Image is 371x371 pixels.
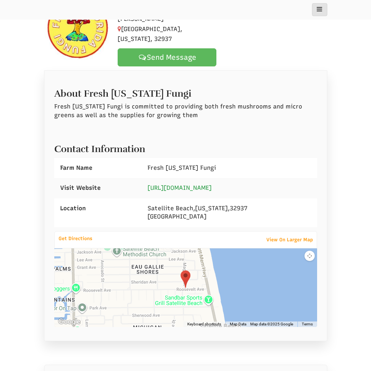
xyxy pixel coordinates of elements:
span: [GEOGRAPHIC_DATA], [US_STATE], 32937 [118,26,182,43]
a: View On Larger Map [262,234,317,245]
div: Farm Name [54,158,142,178]
span: [US_STATE] [195,205,228,212]
div: , , [GEOGRAPHIC_DATA] [142,198,317,227]
p: Fresh [US_STATE] Fungi is committed to providing both fresh mushrooms and micro greens as well as... [54,103,317,119]
span: Map data ©2025 Google [250,321,293,327]
h2: Contact Information [54,140,317,154]
button: main_menu [312,3,327,16]
button: Map camera controls [305,251,315,261]
img: Google [56,317,82,327]
button: Keyboard shortcuts [187,321,221,327]
a: Send Message [118,48,216,66]
h2: About Fresh [US_STATE] Fungi [54,84,317,99]
div: Visit Website [54,178,142,198]
button: Map Data [230,321,246,327]
a: Terms (opens in new tab) [302,321,313,327]
ul: Profile Tabs [44,70,327,71]
span: Satellite Beach [148,205,193,212]
a: [URL][DOMAIN_NAME] [148,184,212,191]
a: Open this area in Google Maps (opens a new window) [56,317,82,327]
a: Get Directions [55,234,96,243]
div: Location [54,198,142,219]
span: Fresh [US_STATE] Fungi [148,164,216,171]
span: 32937 [230,205,247,212]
